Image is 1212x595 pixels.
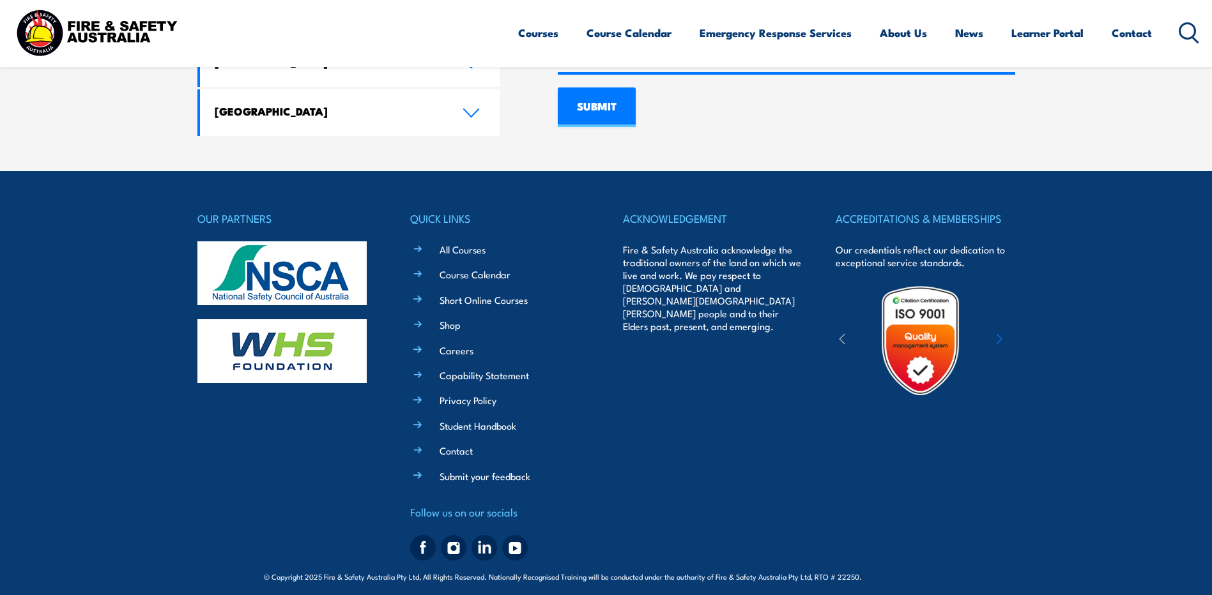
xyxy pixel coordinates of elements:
a: Learner Portal [1011,16,1084,50]
p: Our credentials reflect our dedication to exceptional service standards. [836,243,1015,269]
a: Capability Statement [440,368,529,382]
a: KND Digital [903,569,948,582]
a: Student Handbook [440,419,516,432]
img: nsca-logo-footer [197,241,367,305]
a: Courses [518,16,558,50]
h4: [GEOGRAPHIC_DATA] [215,104,443,118]
img: Untitled design (19) [864,285,976,396]
span: © Copyright 2025 Fire & Safety Australia Pty Ltd, All Rights Reserved. Nationally Recognised Trai... [264,570,948,582]
h4: OUR PARTNERS [197,209,376,227]
a: Submit your feedback [440,469,530,483]
a: Privacy Policy [440,393,496,407]
h4: QUICK LINKS [410,209,589,227]
a: About Us [880,16,927,50]
a: Course Calendar [587,16,671,50]
input: SUBMIT [558,87,636,127]
img: ewpa-logo [977,319,1088,363]
span: Site: [877,571,948,582]
h4: Follow us on our socials [410,503,589,521]
a: Shop [440,318,461,331]
h4: ACCREDITATIONS & MEMBERSHIPS [836,209,1015,227]
a: Contact [440,444,473,457]
h4: [GEOGRAPHIC_DATA] [215,55,443,69]
a: Short Online Courses [440,293,528,306]
a: All Courses [440,243,486,256]
a: Contact [1112,16,1152,50]
a: Course Calendar [440,267,510,281]
a: News [955,16,983,50]
p: Fire & Safety Australia acknowledge the traditional owners of the land on which we live and work.... [623,243,802,333]
img: whs-logo-footer [197,319,367,383]
a: [GEOGRAPHIC_DATA] [200,89,500,136]
a: Careers [440,343,473,357]
a: Emergency Response Services [700,16,852,50]
h4: ACKNOWLEDGEMENT [623,209,802,227]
